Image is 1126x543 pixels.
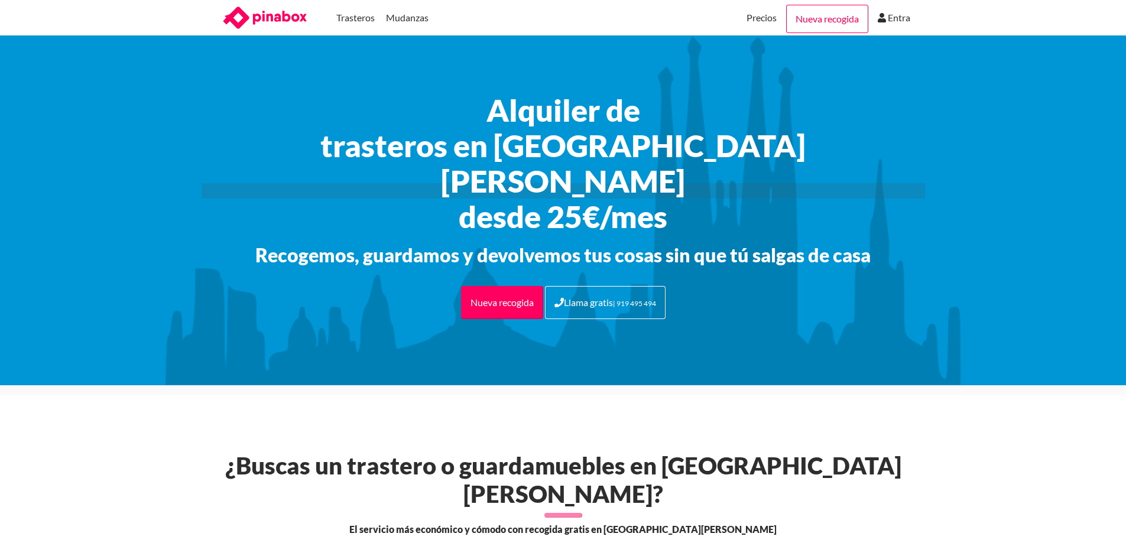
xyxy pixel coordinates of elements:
a: Nueva recogida [461,286,543,319]
a: Llama gratis| 919 495 494 [545,286,666,319]
h2: ¿Buscas un trastero o guardamuebles en [GEOGRAPHIC_DATA][PERSON_NAME]? [213,451,913,508]
span: El servicio más económico y cómodo con recogida gratis en [GEOGRAPHIC_DATA][PERSON_NAME] [349,522,777,537]
h3: Recogemos, guardamos y devolvemos tus cosas sin que tú salgas de casa [209,243,918,267]
iframe: Chat Widget [1067,486,1126,543]
h1: Alquiler de desde 25€/mes [209,92,918,234]
span: trasteros en [GEOGRAPHIC_DATA][PERSON_NAME] [209,128,918,199]
small: | 919 495 494 [613,299,656,308]
a: Nueva recogida [786,5,868,33]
